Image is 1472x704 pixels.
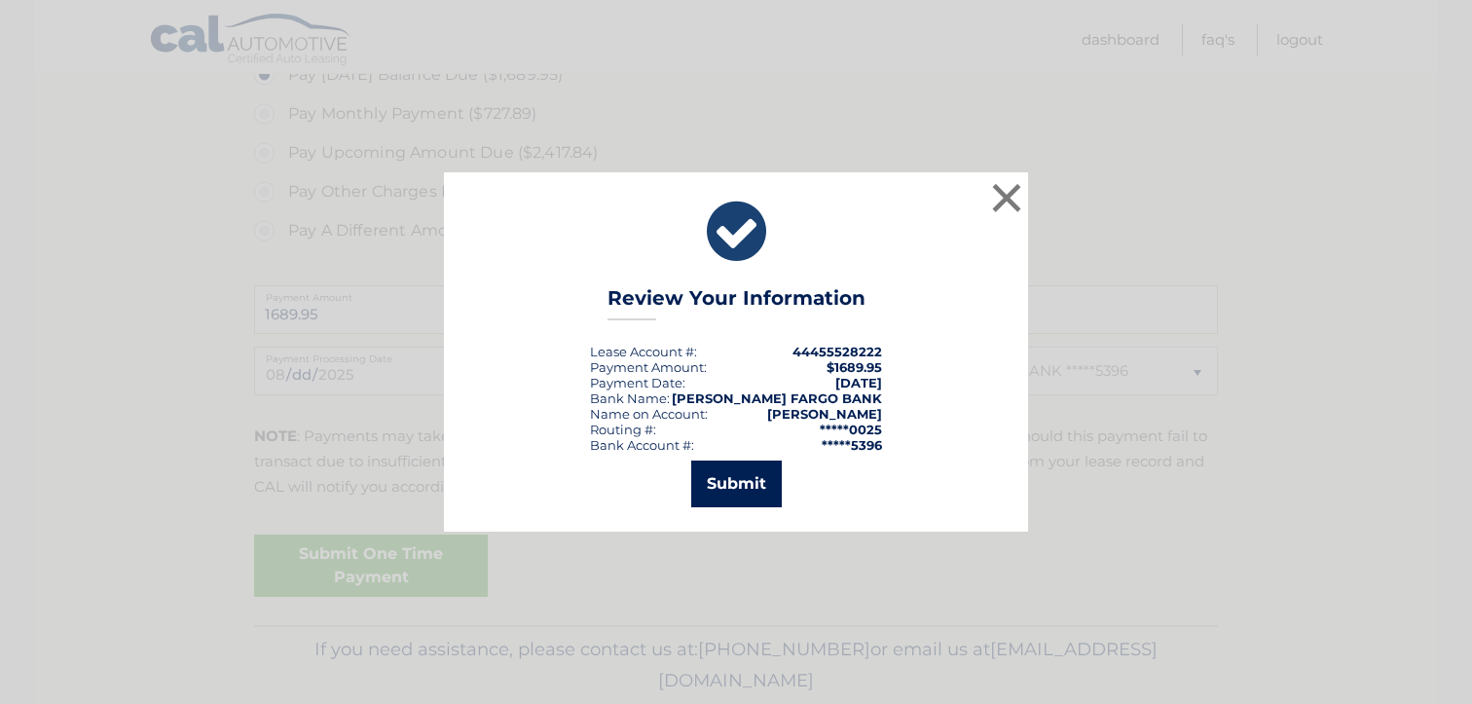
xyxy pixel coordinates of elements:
span: Payment Date [590,375,682,390]
div: Bank Account #: [590,437,694,453]
div: Payment Amount: [590,359,707,375]
button: Submit [691,461,782,507]
h3: Review Your Information [607,286,865,320]
strong: [PERSON_NAME] FARGO BANK [672,390,882,406]
button: × [987,178,1026,217]
div: Name on Account: [590,406,708,422]
div: Routing #: [590,422,656,437]
div: Bank Name: [590,390,670,406]
div: : [590,375,685,390]
strong: 44455528222 [792,344,882,359]
strong: [PERSON_NAME] [767,406,882,422]
span: [DATE] [835,375,882,390]
span: $1689.95 [827,359,882,375]
div: Lease Account #: [590,344,697,359]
